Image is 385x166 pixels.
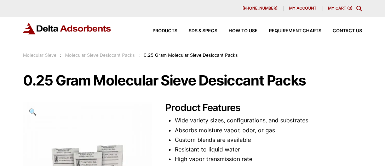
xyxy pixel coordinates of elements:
[175,145,362,154] li: Resistant to liquid water
[29,108,37,116] span: 🔍
[328,6,352,11] a: My Cart (0)
[289,6,316,10] span: My account
[237,6,283,11] a: [PHONE_NUMBER]
[283,6,322,11] a: My account
[356,6,362,11] div: Toggle Modal Content
[175,154,362,164] li: High vapor transmission rate
[269,29,321,33] span: Requirement Charts
[138,52,140,58] span: :
[23,23,111,34] img: Delta Adsorbents
[23,73,362,88] h1: 0.25 Gram Molecular Sieve Desiccant Packs
[229,29,258,33] span: How to Use
[258,29,321,33] a: Requirement Charts
[189,29,217,33] span: SDS & SPECS
[175,116,362,125] li: Wide variety sizes, configurations, and substrates
[177,29,217,33] a: SDS & SPECS
[349,6,351,11] span: 0
[321,29,362,33] a: Contact Us
[333,29,362,33] span: Contact Us
[165,102,362,114] h2: Product Features
[23,52,56,58] a: Molecular Sieve
[175,135,362,145] li: Custom blends are available
[65,52,135,58] a: Molecular Sieve Desiccant Packs
[217,29,258,33] a: How to Use
[144,52,238,58] span: 0.25 Gram Molecular Sieve Desiccant Packs
[23,102,42,122] a: View full-screen image gallery
[242,6,277,10] span: [PHONE_NUMBER]
[153,29,177,33] span: Products
[141,29,177,33] a: Products
[175,126,362,135] li: Absorbs moisture vapor, odor, or gas
[60,52,62,58] span: :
